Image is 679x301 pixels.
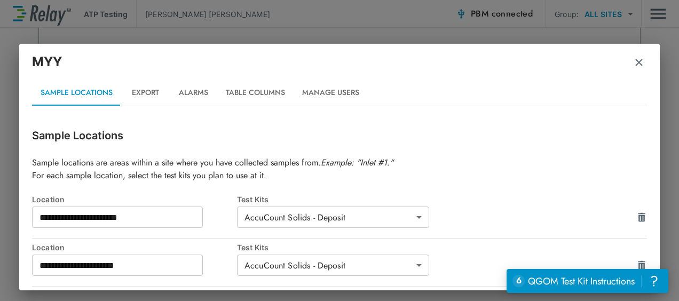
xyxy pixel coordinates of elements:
div: Test Kits [237,195,442,204]
img: Remove [634,57,644,68]
p: Sample Locations [32,128,647,144]
div: Test Kits [237,243,442,252]
img: Drawer Icon [636,212,647,223]
div: AccuCount Solids - Deposit [237,255,429,276]
button: Alarms [169,80,217,106]
em: Example: "Inlet #1." [321,156,393,169]
p: Sample locations are areas within a site where you have collected samples from. For each sample l... [32,156,647,182]
p: MYY [32,52,62,72]
button: Table Columns [217,80,294,106]
div: Location [32,195,237,204]
iframe: Resource center [507,269,668,293]
button: Sample Locations [32,80,121,106]
img: Drawer Icon [636,260,647,271]
button: Export [121,80,169,106]
div: Location [32,243,237,252]
div: AccuCount Solids - Deposit [237,207,429,228]
button: Manage Users [294,80,368,106]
